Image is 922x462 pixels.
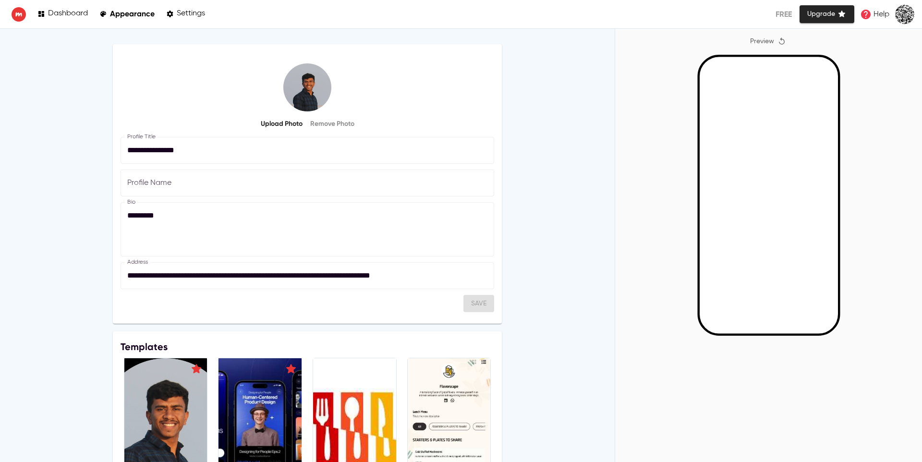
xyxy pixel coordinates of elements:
[261,118,303,130] span: Upload Photo
[800,5,854,23] button: Upgrade
[37,8,88,21] a: Dashboard
[284,362,298,378] div: Dynamic Template
[48,9,88,18] p: Dashboard
[700,57,838,334] iframe: Mobile Preview
[306,115,358,133] button: Remove Photo
[776,9,792,20] p: Free
[190,362,203,378] div: Dynamic Template
[177,9,205,18] p: Settings
[257,115,306,133] button: Upload Photo
[807,8,847,20] span: Upgrade
[873,9,889,20] p: Help
[99,8,155,21] a: Appearance
[110,9,155,18] p: Appearance
[857,6,892,23] a: Help
[895,5,914,24] img: images%2FLjxwOS6sCZeAR0uHPVnB913h3h83%2Fuser.png
[310,118,354,130] span: Remove Photo
[166,8,205,21] a: Settings
[121,339,495,354] h6: Templates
